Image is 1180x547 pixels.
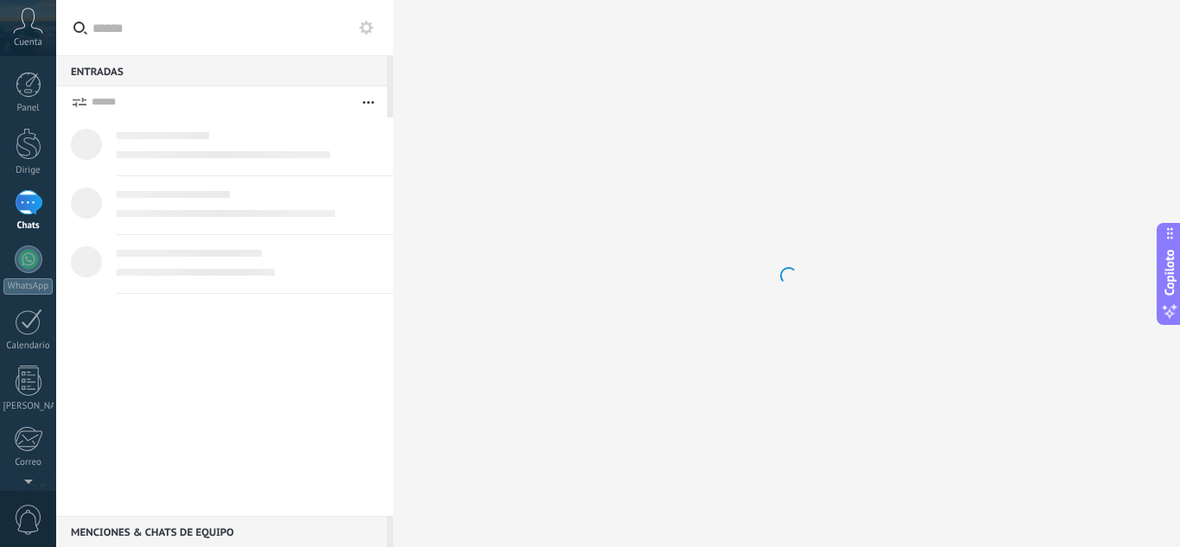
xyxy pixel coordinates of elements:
[8,280,48,292] font: WhatsApp
[3,400,72,412] font: [PERSON_NAME]
[56,55,387,86] div: Entradas
[1161,249,1177,296] font: Copiloto
[16,219,39,232] font: Chats
[56,516,387,547] div: Menciones & Chats de equipo
[15,456,41,468] font: Correo
[16,164,40,176] font: Dirige
[350,86,387,118] button: Más
[16,102,39,114] font: Panel
[14,37,42,48] span: Cuenta
[6,340,49,352] font: Calendario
